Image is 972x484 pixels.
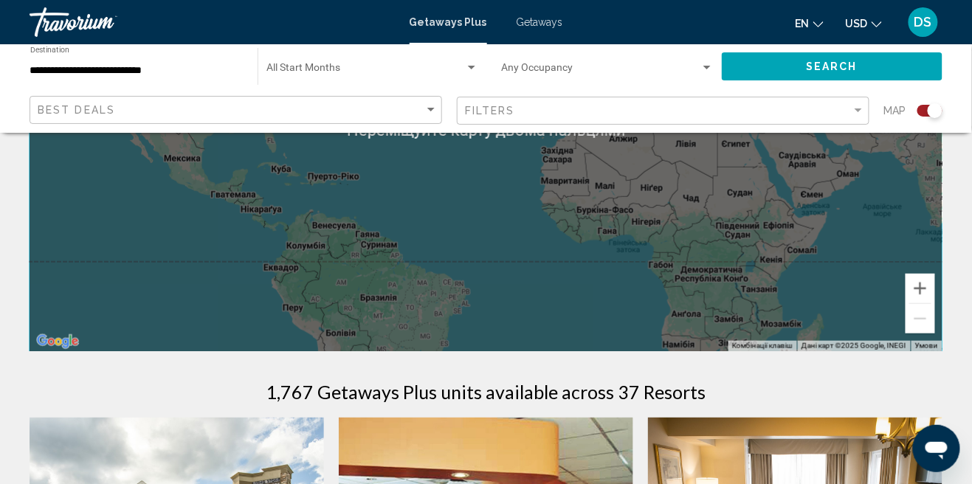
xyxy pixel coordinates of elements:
button: Комбінації клавіш [732,341,793,351]
a: Умови (відкривається в новій вкладці) [915,342,938,350]
button: Filter [457,96,869,126]
button: Change language [796,13,824,34]
span: Map [884,100,906,121]
a: Getaways Plus [410,16,487,28]
button: Change currency [846,13,882,34]
iframe: Кнопка для запуску вікна повідомлень [913,425,960,472]
span: USD [846,18,868,30]
span: DS [914,15,932,30]
span: en [796,18,810,30]
h1: 1,767 Getaways Plus units available across 37 Resorts [266,381,706,403]
button: User Menu [904,7,942,38]
button: Збільшити [906,274,935,303]
button: Search [722,52,942,80]
img: Google [33,332,82,351]
span: Filters [465,105,515,117]
a: Відкрити цю область на Картах Google (відкриється нове вікно) [33,332,82,351]
a: Travorium [30,7,395,37]
mat-select: Sort by [38,104,438,117]
span: Best Deals [38,104,115,116]
span: Дані карт ©2025 Google, INEGI [802,342,906,350]
a: Getaways [517,16,563,28]
button: Зменшити [906,304,935,333]
span: Search [807,61,858,73]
